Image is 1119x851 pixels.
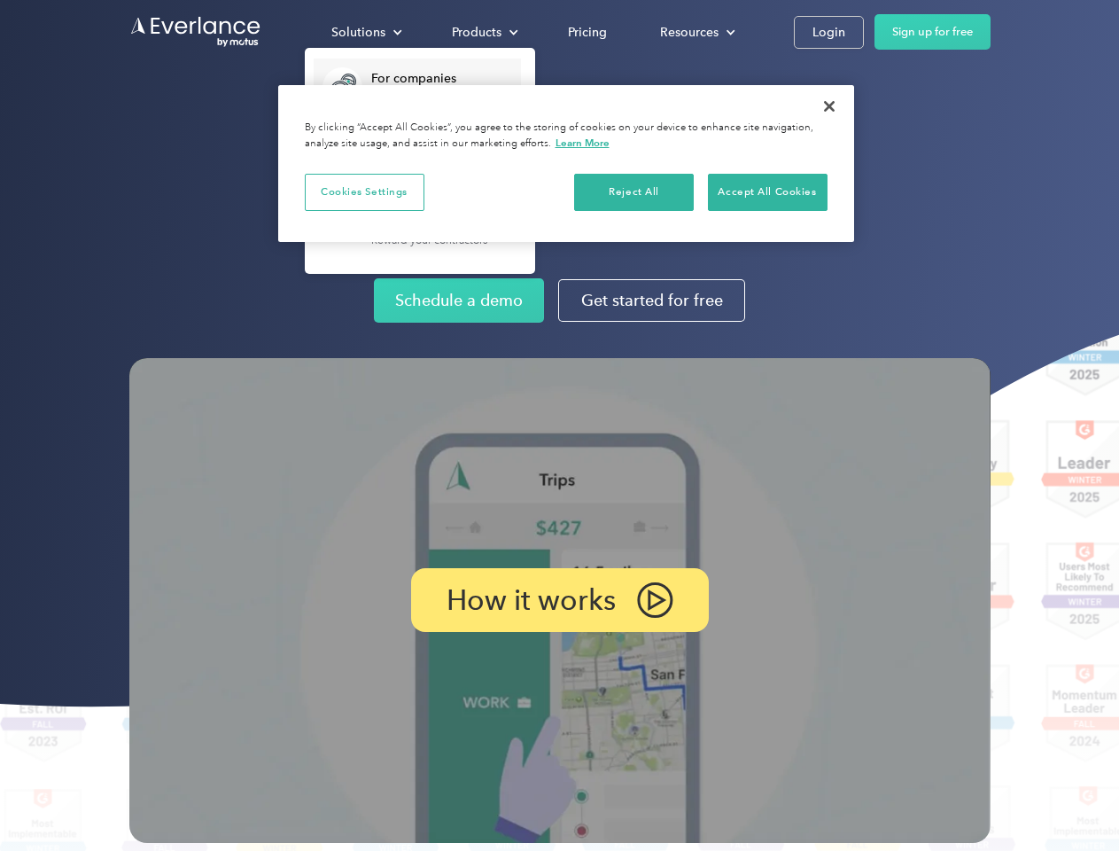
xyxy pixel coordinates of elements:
[660,21,719,43] div: Resources
[556,137,610,149] a: More information about your privacy, opens in a new tab
[371,70,512,88] div: For companies
[568,21,607,43] div: Pricing
[812,21,845,43] div: Login
[305,174,424,211] button: Cookies Settings
[794,16,864,49] a: Login
[550,17,625,48] a: Pricing
[452,21,501,43] div: Products
[278,85,854,242] div: Cookie banner
[305,48,535,274] nav: Solutions
[130,105,220,143] input: Submit
[314,59,521,116] a: For companiesEasy vehicle reimbursements
[305,121,828,152] div: By clicking “Accept All Cookies”, you agree to the storing of cookies on your device to enhance s...
[314,17,416,48] div: Solutions
[447,589,616,611] p: How it works
[374,278,544,323] a: Schedule a demo
[642,17,750,48] div: Resources
[331,21,385,43] div: Solutions
[278,85,854,242] div: Privacy
[874,14,991,50] a: Sign up for free
[810,87,849,126] button: Close
[558,279,745,322] a: Get started for free
[708,174,828,211] button: Accept All Cookies
[434,17,532,48] div: Products
[129,15,262,49] a: Go to homepage
[574,174,694,211] button: Reject All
